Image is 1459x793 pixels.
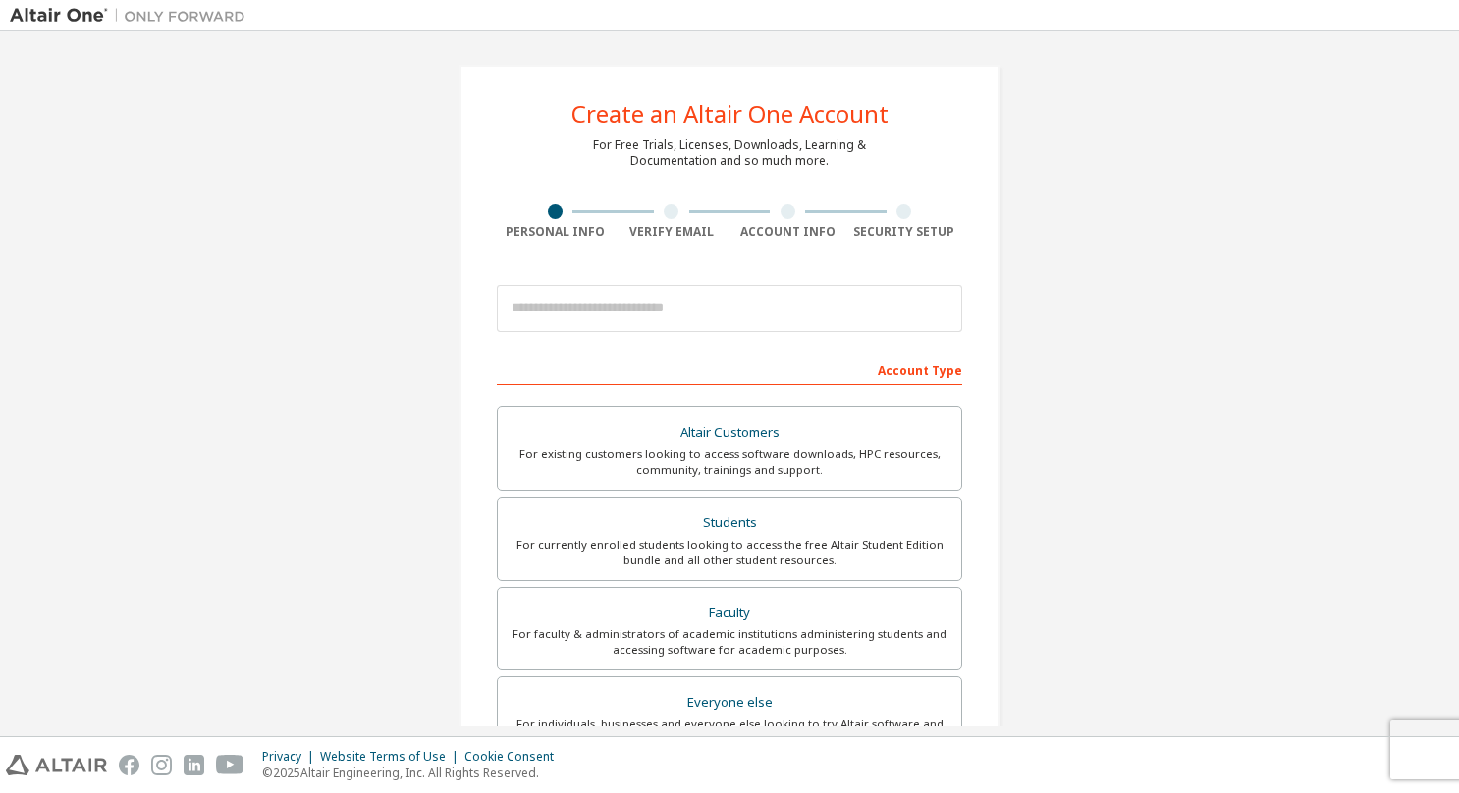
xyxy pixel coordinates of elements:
[184,755,204,775] img: linkedin.svg
[846,224,963,239] div: Security Setup
[510,509,949,537] div: Students
[262,749,320,765] div: Privacy
[10,6,255,26] img: Altair One
[464,749,566,765] div: Cookie Consent
[510,716,949,748] div: For individuals, businesses and everyone else looking to try Altair software and explore our prod...
[497,224,614,239] div: Personal Info
[510,600,949,627] div: Faculty
[216,755,244,775] img: youtube.svg
[320,749,464,765] div: Website Terms of Use
[593,137,866,169] div: For Free Trials, Licenses, Downloads, Learning & Documentation and so much more.
[510,537,949,568] div: For currently enrolled students looking to access the free Altair Student Edition bundle and all ...
[510,626,949,658] div: For faculty & administrators of academic institutions administering students and accessing softwa...
[729,224,846,239] div: Account Info
[614,224,730,239] div: Verify Email
[510,447,949,478] div: For existing customers looking to access software downloads, HPC resources, community, trainings ...
[6,755,107,775] img: altair_logo.svg
[119,755,139,775] img: facebook.svg
[510,689,949,716] div: Everyone else
[151,755,172,775] img: instagram.svg
[571,102,889,126] div: Create an Altair One Account
[262,765,566,781] p: © 2025 Altair Engineering, Inc. All Rights Reserved.
[510,419,949,447] div: Altair Customers
[497,353,962,385] div: Account Type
